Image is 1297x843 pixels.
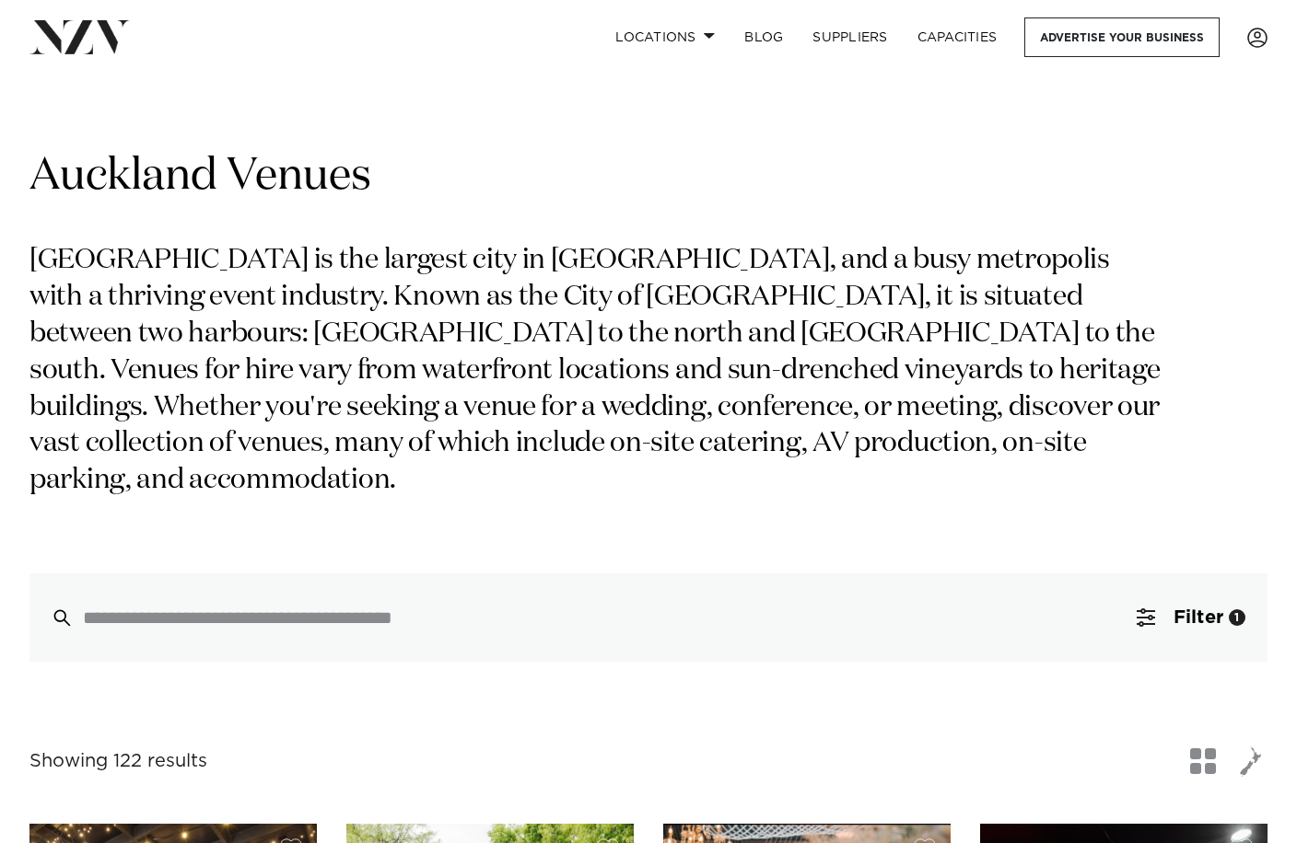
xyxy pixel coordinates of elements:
[601,17,730,57] a: Locations
[29,148,1268,206] h1: Auckland Venues
[29,20,130,53] img: nzv-logo.png
[798,17,902,57] a: SUPPLIERS
[903,17,1012,57] a: Capacities
[1174,608,1223,627] span: Filter
[730,17,798,57] a: BLOG
[29,243,1168,500] p: [GEOGRAPHIC_DATA] is the largest city in [GEOGRAPHIC_DATA], and a busy metropolis with a thriving...
[1229,609,1245,626] div: 1
[1115,573,1268,662] button: Filter1
[1024,17,1220,57] a: Advertise your business
[29,747,207,776] div: Showing 122 results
